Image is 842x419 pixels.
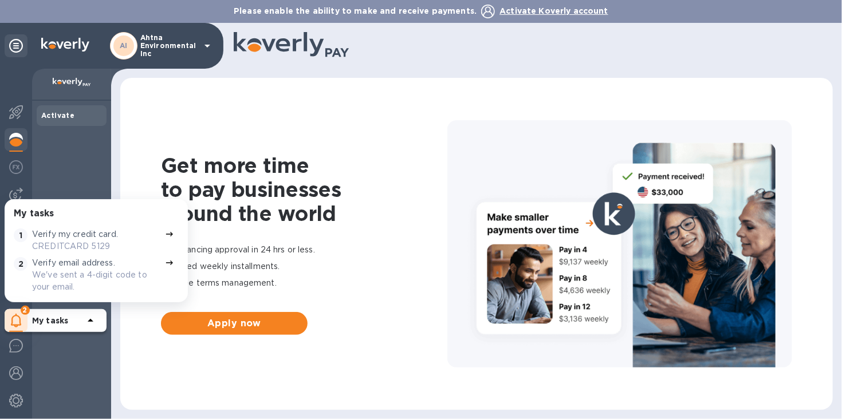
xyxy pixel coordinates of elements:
p: We've sent a 4-digit code to your email. [32,269,160,293]
span: 2 [14,257,27,271]
h1: Get more time to pay businesses around the world [161,153,447,226]
div: Unpin categories [5,34,27,57]
p: Verify my credit card. [32,228,118,240]
p: Free terms management. [161,277,447,289]
p: Verify email address. [32,257,115,269]
b: Please enable the ability to make and receive payments. [234,6,608,15]
p: Fixed weekly installments. [161,260,447,272]
span: Apply now [170,317,298,330]
p: CREDITCARD 5129 [32,240,160,252]
button: Apply now [161,312,308,335]
h3: My tasks [14,208,54,219]
span: Activate Koverly account [499,6,608,15]
p: Financing approval in 24 hrs or less. [161,244,447,256]
b: Activate [41,111,74,120]
p: Ahtna Environmental Inc [140,34,198,58]
span: 1 [14,228,27,242]
img: Logo [41,38,89,52]
span: 2 [21,306,30,315]
img: Foreign exchange [9,160,23,174]
b: My tasks [32,316,68,325]
b: AI [120,41,128,50]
